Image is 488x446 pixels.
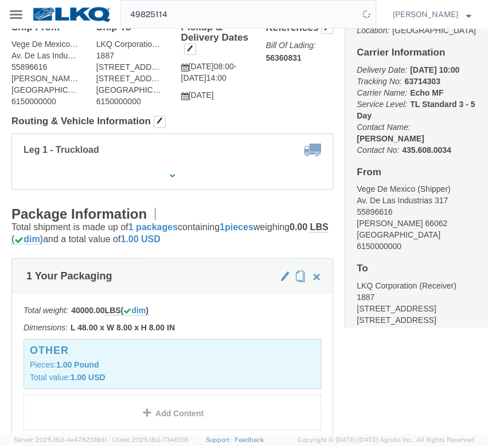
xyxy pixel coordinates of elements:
span: Client: 2025.18.0-7346316 [112,436,189,443]
a: Support [206,436,235,443]
span: Matt Harvey [393,8,458,21]
span: Server: 2025.18.0-4e47823f9d1 [14,436,107,443]
img: logo [32,6,112,23]
a: Feedback [234,436,263,443]
span: Copyright © [DATE]-[DATE] Agistix Inc., All Rights Reserved [298,435,474,445]
button: [PERSON_NAME] [392,7,472,21]
input: Search for shipment number, reference number [121,1,358,28]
